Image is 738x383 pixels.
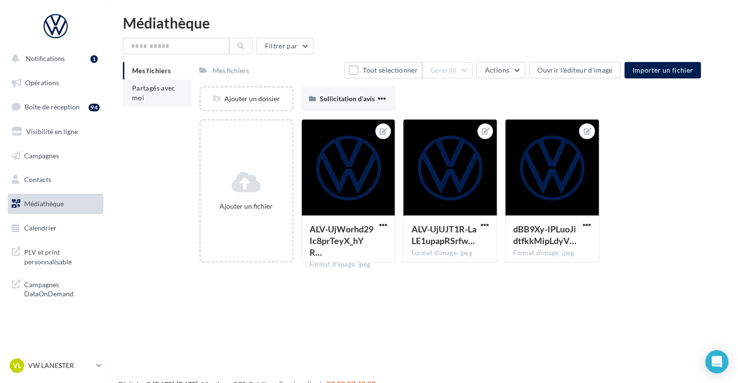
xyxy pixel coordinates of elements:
[13,361,21,370] span: VL
[24,245,100,266] span: PLV et print personnalisable
[6,146,105,166] a: Campagnes
[24,151,59,159] span: Campagnes
[513,249,591,258] div: Format d'image: jpeg
[6,169,105,190] a: Contacts
[213,66,249,76] div: Mes fichiers
[28,361,92,370] p: VW LANESTER
[6,122,105,142] a: Visibilité en ligne
[6,242,105,270] a: PLV et print personnalisable
[6,48,102,69] button: Notifications 1
[624,62,701,78] button: Importer un fichier
[6,73,105,93] a: Opérations
[6,96,105,117] a: Boîte de réception94
[513,224,576,246] span: dBB9Xy-IPLuoJidtfkkMipLdyV6WpRfmnA51DJ_XArlJ7tJ-2PZ3SplxEnh6Nq6k9lmk2pFmtig8Y0e1mA=s0
[485,66,509,74] span: Actions
[132,84,176,102] span: Partagés avec moi
[449,66,457,74] span: (0)
[6,194,105,214] a: Médiathèque
[25,78,59,87] span: Opérations
[6,274,105,303] a: Campagnes DataOnDemand
[26,127,78,136] span: Visibilité en ligne
[476,62,525,78] button: Actions
[89,104,100,111] div: 94
[256,38,313,54] button: Filtrer par
[310,224,373,258] span: ALV-UjWorhd29Ic8prTeyX_hYR9eMo8xy9ESVMjtwfOfnDwrk_0p0KHy
[26,54,65,62] span: Notifications
[90,55,98,63] div: 1
[8,356,103,375] a: VL VW LANESTER
[320,94,375,103] span: Sollicitation d'avis
[310,260,387,269] div: Format d'image: jpeg
[411,249,489,258] div: Format d'image: jpeg
[344,62,422,78] button: Tout sélectionner
[411,224,476,246] span: ALV-UjUJT1R-LaLE1upapRSrfwt5rWOjNBsE75-zZ6SzFr-DTbCCrPcH
[632,66,693,74] span: Importer un fichier
[201,94,292,104] div: Ajouter un dossier
[132,66,171,75] span: Mes fichiers
[24,224,57,232] span: Calendrier
[422,62,473,78] button: Gérer(0)
[529,62,620,78] button: Ouvrir l'éditeur d'image
[24,199,64,208] span: Médiathèque
[24,175,51,184] span: Contacts
[25,103,80,111] span: Boîte de réception
[705,350,728,373] div: Open Intercom Messenger
[123,15,726,30] div: Médiathèque
[205,201,288,211] div: Ajouter un fichier
[24,278,100,299] span: Campagnes DataOnDemand
[6,218,105,238] a: Calendrier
